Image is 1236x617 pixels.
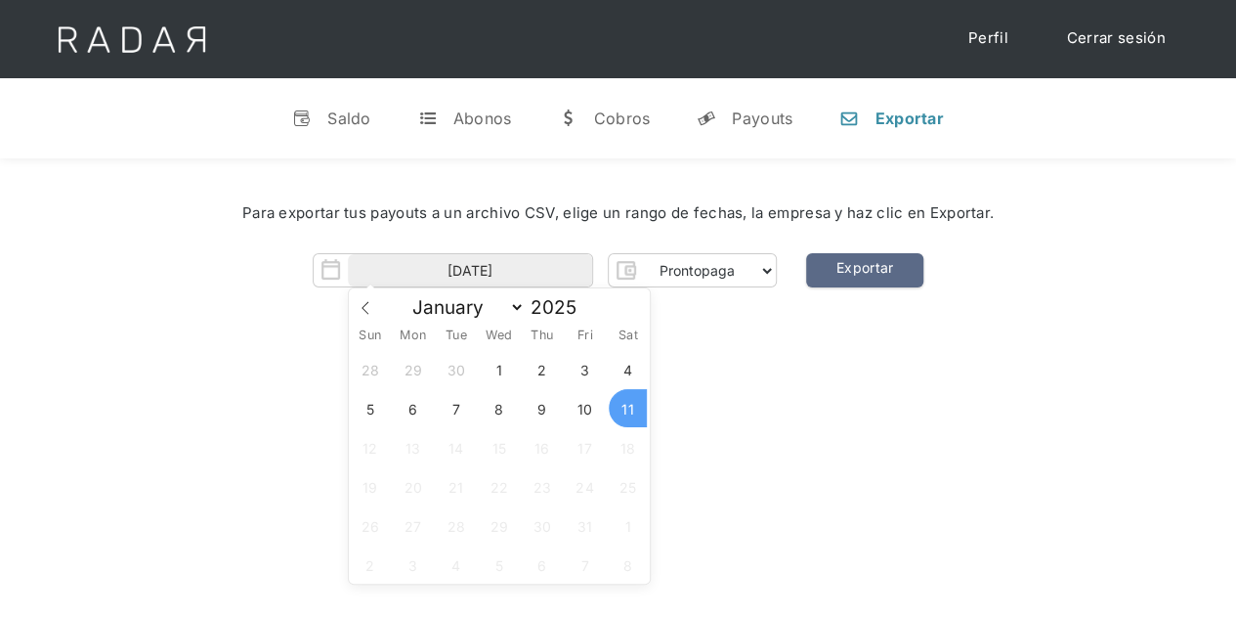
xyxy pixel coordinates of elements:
[392,330,435,342] span: Mon
[806,253,923,287] a: Exportar
[351,350,389,388] span: September 28, 2025
[394,467,432,506] span: October 20, 2025
[313,253,777,287] form: Form
[437,428,475,466] span: October 14, 2025
[480,428,518,466] span: October 15, 2025
[437,546,475,584] span: November 4, 2025
[523,467,561,506] span: October 23, 2025
[607,330,650,342] span: Sat
[418,109,438,128] div: t
[566,467,604,506] span: October 24, 2025
[697,109,716,128] div: y
[453,109,512,128] div: Abonos
[394,507,432,545] span: October 27, 2025
[480,467,518,506] span: October 22, 2025
[351,428,389,466] span: October 12, 2025
[566,389,604,427] span: October 10, 2025
[839,109,859,128] div: n
[403,295,525,320] select: Month
[949,20,1028,58] a: Perfil
[437,467,475,506] span: October 21, 2025
[558,109,577,128] div: w
[351,546,389,584] span: November 2, 2025
[292,109,312,128] div: v
[523,428,561,466] span: October 16, 2025
[351,507,389,545] span: October 26, 2025
[609,389,647,427] span: October 11, 2025
[480,546,518,584] span: November 5, 2025
[480,389,518,427] span: October 8, 2025
[1047,20,1185,58] a: Cerrar sesión
[609,507,647,545] span: November 1, 2025
[437,507,475,545] span: October 28, 2025
[609,350,647,388] span: October 4, 2025
[593,109,650,128] div: Cobros
[523,546,561,584] span: November 6, 2025
[523,507,561,545] span: October 30, 2025
[566,546,604,584] span: November 7, 2025
[59,202,1177,225] div: Para exportar tus payouts a un archivo CSV, elige un rango de fechas, la empresa y haz clic en Ex...
[480,507,518,545] span: October 29, 2025
[327,109,371,128] div: Saldo
[394,546,432,584] span: November 3, 2025
[566,507,604,545] span: October 31, 2025
[609,546,647,584] span: November 8, 2025
[523,389,561,427] span: October 9, 2025
[609,428,647,466] span: October 18, 2025
[435,330,478,342] span: Tue
[525,296,595,319] input: Year
[394,350,432,388] span: September 29, 2025
[609,467,647,506] span: October 25, 2025
[874,109,943,128] div: Exportar
[394,389,432,427] span: October 6, 2025
[566,350,604,388] span: October 3, 2025
[394,428,432,466] span: October 13, 2025
[564,330,607,342] span: Fri
[480,350,518,388] span: October 1, 2025
[566,428,604,466] span: October 17, 2025
[521,330,564,342] span: Thu
[351,467,389,506] span: October 19, 2025
[349,330,392,342] span: Sun
[437,350,475,388] span: September 30, 2025
[478,330,521,342] span: Wed
[437,389,475,427] span: October 7, 2025
[523,350,561,388] span: October 2, 2025
[732,109,792,128] div: Payouts
[351,389,389,427] span: October 5, 2025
